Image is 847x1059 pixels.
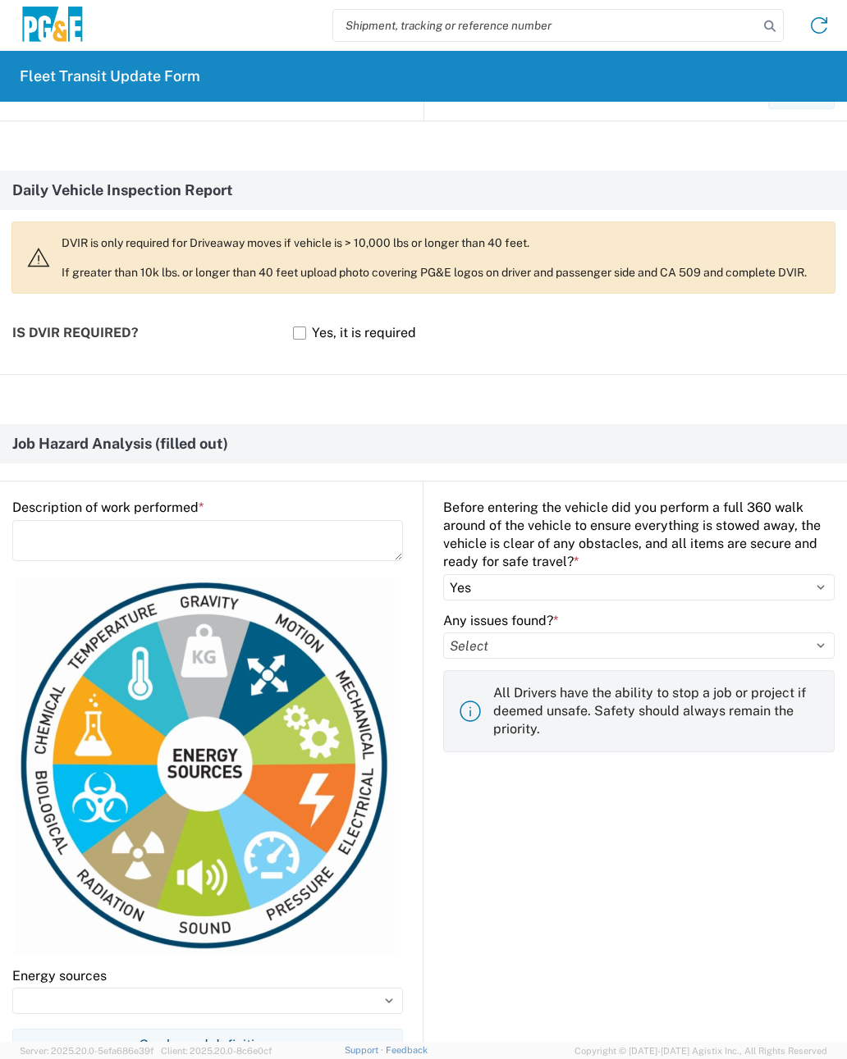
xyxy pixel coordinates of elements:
div: Is DVIR required? [12,305,283,361]
img: pge [20,7,85,45]
span: Job Hazard Analysis (filled out) [12,436,228,451]
span: Client: 2025.20.0-8c6e0cf [161,1046,272,1056]
label: Energy sources [12,967,107,985]
input: Shipment, tracking or reference number [333,10,758,41]
label: Before entering the vehicle did you perform a full 360 walk around of the vehicle to ensure every... [443,499,835,571]
p: DVIR is only required for Driveaway moves if vehicle is > 10,000 lbs or longer than 40 feet. If g... [62,235,822,280]
h2: Fleet Transit Update Form [20,66,200,86]
a: Support [345,1045,386,1055]
label: Description of work performed [12,499,204,517]
span: Daily Vehicle Inspection Report [12,183,233,198]
label: Any issues found? [443,612,558,630]
span: Server: 2025.20.0-5efa686e39f [20,1046,153,1056]
p: All Drivers have the ability to stop a job or project if deemed unsafe. Safety should always rema... [493,684,821,738]
label: Yes, it is required [293,318,416,348]
span: Copyright © [DATE]-[DATE] Agistix Inc., All Rights Reserved [575,1043,827,1058]
a: Feedback [386,1045,428,1055]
